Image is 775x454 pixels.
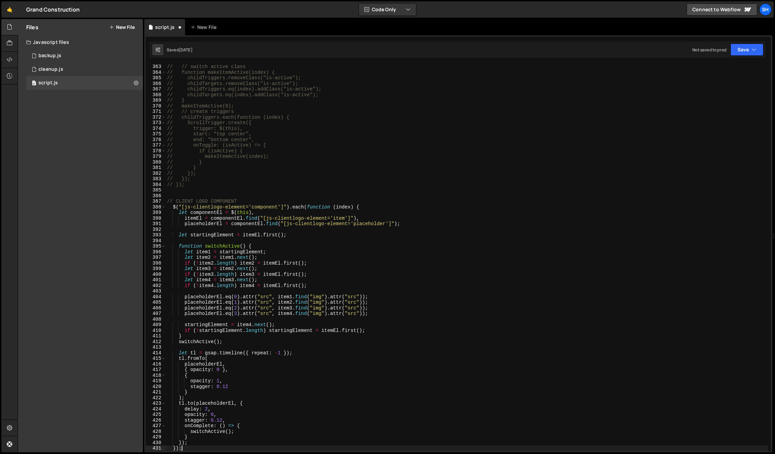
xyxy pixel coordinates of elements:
[146,418,166,423] div: 426
[146,412,166,418] div: 425
[146,148,166,154] div: 378
[146,232,166,238] div: 393
[146,440,166,446] div: 430
[730,44,763,56] button: Save
[179,47,193,53] div: [DATE]
[146,333,166,339] div: 411
[146,182,166,188] div: 384
[146,378,166,384] div: 419
[359,3,416,16] button: Code Only
[26,5,80,14] div: Grand Construction
[692,47,726,53] div: Not saved to prod
[146,356,166,361] div: 415
[155,24,175,31] div: script.js
[146,193,166,199] div: 386
[38,66,63,72] div: cleanup.js
[38,53,61,59] div: backup.js
[32,81,36,86] span: 0
[146,199,166,204] div: 387
[191,24,219,31] div: New File
[26,76,143,90] div: 16624/45287.js
[146,328,166,334] div: 410
[18,35,143,49] div: Javascript files
[146,339,166,345] div: 412
[146,238,166,244] div: 394
[146,367,166,373] div: 417
[1,1,18,18] a: 🤙
[146,165,166,171] div: 381
[146,344,166,350] div: 413
[687,3,757,16] a: Connect to Webflow
[146,401,166,406] div: 423
[146,70,166,75] div: 364
[146,445,166,451] div: 431
[146,260,166,266] div: 398
[146,406,166,412] div: 424
[146,305,166,311] div: 406
[146,272,166,278] div: 400
[146,300,166,305] div: 405
[146,120,166,126] div: 373
[146,395,166,401] div: 422
[146,283,166,289] div: 402
[146,350,166,356] div: 414
[146,429,166,435] div: 428
[146,159,166,165] div: 380
[146,216,166,221] div: 390
[146,131,166,137] div: 375
[146,311,166,317] div: 407
[146,98,166,103] div: 369
[146,126,166,132] div: 374
[146,154,166,159] div: 379
[146,81,166,87] div: 366
[146,249,166,255] div: 396
[26,23,38,31] h2: Files
[146,75,166,81] div: 365
[146,227,166,233] div: 392
[146,187,166,193] div: 385
[146,103,166,109] div: 370
[146,266,166,272] div: 399
[146,142,166,148] div: 377
[146,92,166,98] div: 368
[146,434,166,440] div: 429
[759,3,772,16] a: Sh
[146,109,166,115] div: 371
[26,49,143,63] div: 16624/45289.js
[146,176,166,182] div: 383
[26,63,143,76] div: 16624/45288.js
[146,255,166,260] div: 397
[146,204,166,210] div: 388
[146,384,166,390] div: 420
[146,64,166,70] div: 363
[146,86,166,92] div: 367
[146,294,166,300] div: 404
[38,80,58,86] div: script.js
[146,243,166,249] div: 395
[146,221,166,227] div: 391
[109,24,135,30] button: New File
[146,115,166,120] div: 372
[146,277,166,283] div: 401
[146,171,166,176] div: 382
[146,210,166,216] div: 389
[146,322,166,328] div: 409
[146,423,166,429] div: 427
[146,373,166,379] div: 418
[146,317,166,322] div: 408
[146,137,166,143] div: 376
[146,361,166,367] div: 416
[146,389,166,395] div: 421
[146,288,166,294] div: 403
[167,47,193,53] div: Saved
